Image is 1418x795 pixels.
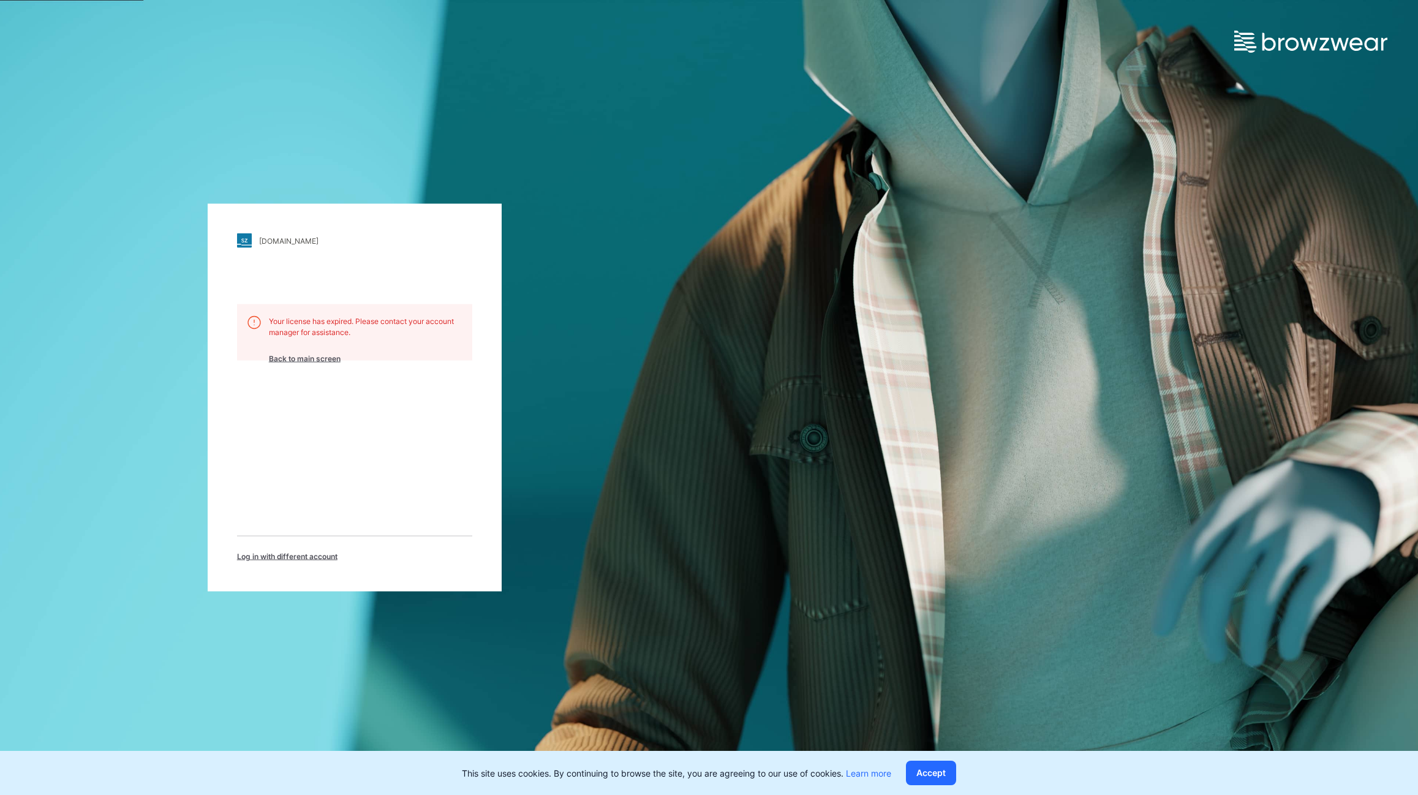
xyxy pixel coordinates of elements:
img: alert.76a3ded3c87c6ed799a365e1fca291d4.svg [247,315,262,330]
div: [DOMAIN_NAME] [259,236,319,245]
p: Your license has expired. Please contact your account manager for assistance. [269,316,462,338]
button: Accept [906,761,956,785]
span: Log in with different account [237,551,338,562]
a: [DOMAIN_NAME] [237,233,472,248]
img: browzwear-logo.e42bd6dac1945053ebaf764b6aa21510.svg [1234,31,1387,53]
img: stylezone-logo.562084cfcfab977791bfbf7441f1a819.svg [237,233,252,248]
span: Back to main screen [269,353,341,364]
a: Learn more [846,768,891,778]
p: This site uses cookies. By continuing to browse the site, you are agreeing to our use of cookies. [462,767,891,780]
